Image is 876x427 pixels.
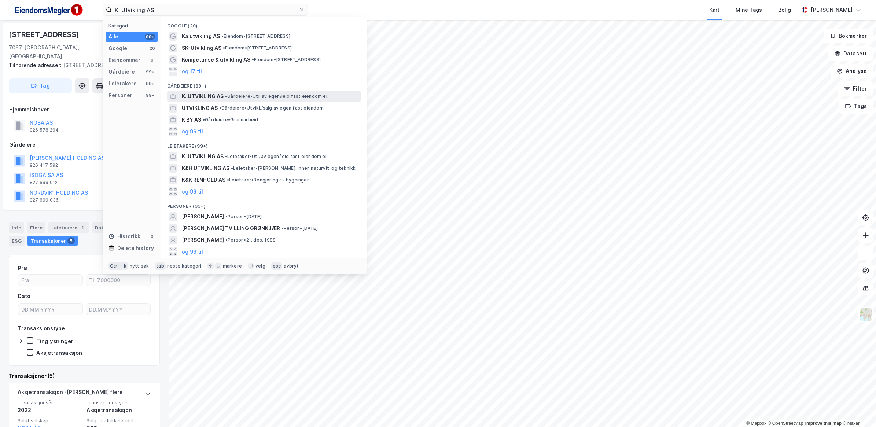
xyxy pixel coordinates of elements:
[9,222,24,233] div: Info
[219,105,221,111] span: •
[182,104,218,113] span: UTVIKLING AS
[108,44,127,53] div: Google
[108,91,132,100] div: Personer
[838,81,873,96] button: Filter
[225,154,328,159] span: Leietaker • Utl. av egen/leid fast eiendom el.
[281,225,284,231] span: •
[18,400,82,406] span: Transaksjonsår
[219,105,324,111] span: Gårdeiere • Utvikl./salg av egen fast eiendom
[18,275,82,286] input: Fra
[108,262,128,270] div: Ctrl + k
[182,176,225,184] span: K&K RENHOLD AS
[67,237,75,244] div: 5
[12,2,85,18] img: F4PB6Px+NJ5v8B7XTbfpPpyloAAAAASUVORK5CYII=
[182,224,280,233] span: [PERSON_NAME] TVILLING GRØNKJÆR
[225,214,262,220] span: Person • [DATE]
[839,392,876,427] div: Kontrollprogram for chat
[9,78,72,93] button: Tag
[746,421,766,426] a: Mapbox
[30,180,58,185] div: 827 699 012
[831,64,873,78] button: Analyse
[223,45,225,51] span: •
[182,212,224,221] span: [PERSON_NAME]
[255,263,265,269] div: velg
[768,421,803,426] a: OpenStreetMap
[161,77,367,91] div: Gårdeiere (99+)
[18,388,123,400] div: Aksjetransaksjon - [PERSON_NAME] flere
[18,417,82,424] span: Solgt selskap
[108,67,135,76] div: Gårdeiere
[30,197,59,203] div: 927 699 036
[225,237,228,243] span: •
[108,23,158,29] div: Kategori
[182,236,224,244] span: [PERSON_NAME]
[149,233,155,239] div: 0
[30,162,58,168] div: 926 417 592
[36,349,82,356] div: Aksjetransaksjon
[736,5,762,14] div: Mine Tags
[108,79,137,88] div: Leietakere
[182,44,221,52] span: SK-Utvikling AS
[9,29,81,40] div: [STREET_ADDRESS]
[9,105,159,114] div: Hjemmelshaver
[182,92,224,101] span: K. UTVIKLING AS
[231,165,356,171] span: Leietaker • [PERSON_NAME]. innen naturvit. og teknikk
[828,46,873,61] button: Datasett
[859,308,873,321] img: Z
[161,198,367,211] div: Personer (99+)
[227,177,309,183] span: Leietaker • Rengjøring av bygninger
[223,45,292,51] span: Eiendom • [STREET_ADDRESS]
[87,406,151,415] div: Aksjetransaksjon
[271,262,283,270] div: esc
[18,324,65,333] div: Transaksjonstype
[149,45,155,51] div: 20
[87,417,151,424] span: Solgt matrikkelandel
[281,225,318,231] span: Person • [DATE]
[112,4,299,15] input: Søk på adresse, matrikkel, gårdeiere, leietakere eller personer
[284,263,299,269] div: avbryt
[252,57,321,63] span: Eiendom • [STREET_ADDRESS]
[27,236,78,246] div: Transaksjoner
[709,5,719,14] div: Kart
[225,93,328,99] span: Gårdeiere • Utl. av egen/leid fast eiendom el.
[18,264,28,273] div: Pris
[92,222,119,233] div: Datasett
[824,29,873,43] button: Bokmerker
[48,222,89,233] div: Leietakere
[9,236,25,246] div: ESG
[27,222,45,233] div: Eiere
[108,232,140,241] div: Historikk
[18,406,82,415] div: 2022
[9,61,154,70] div: [STREET_ADDRESS]
[145,34,155,40] div: 99+
[182,164,229,173] span: K&H UTVIKLING AS
[203,117,258,123] span: Gårdeiere • Grunnarbeid
[18,304,82,315] input: DD.MM.YYYY
[225,237,276,243] span: Person • 21. des. 1988
[145,81,155,86] div: 99+
[108,56,140,65] div: Eiendommer
[182,67,202,76] button: og 17 til
[130,263,149,269] div: nytt søk
[9,43,103,61] div: 7067, [GEOGRAPHIC_DATA], [GEOGRAPHIC_DATA]
[9,140,159,149] div: Gårdeiere
[9,62,63,68] span: Tilhørende adresser:
[839,99,873,114] button: Tags
[839,392,876,427] iframe: Chat Widget
[86,304,150,315] input: DD.MM.YYYY
[9,372,160,380] div: Transaksjoner (5)
[203,117,205,122] span: •
[225,154,227,159] span: •
[108,32,118,41] div: Alle
[145,92,155,98] div: 99+
[87,400,151,406] span: Transaksjonstype
[149,57,155,63] div: 0
[182,127,203,136] button: og 96 til
[86,275,150,286] input: Til 7000000
[223,263,242,269] div: markere
[161,137,367,151] div: Leietakere (99+)
[182,152,224,161] span: K. UTVIKLING AS
[221,33,224,39] span: •
[811,5,853,14] div: [PERSON_NAME]
[161,17,367,30] div: Google (20)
